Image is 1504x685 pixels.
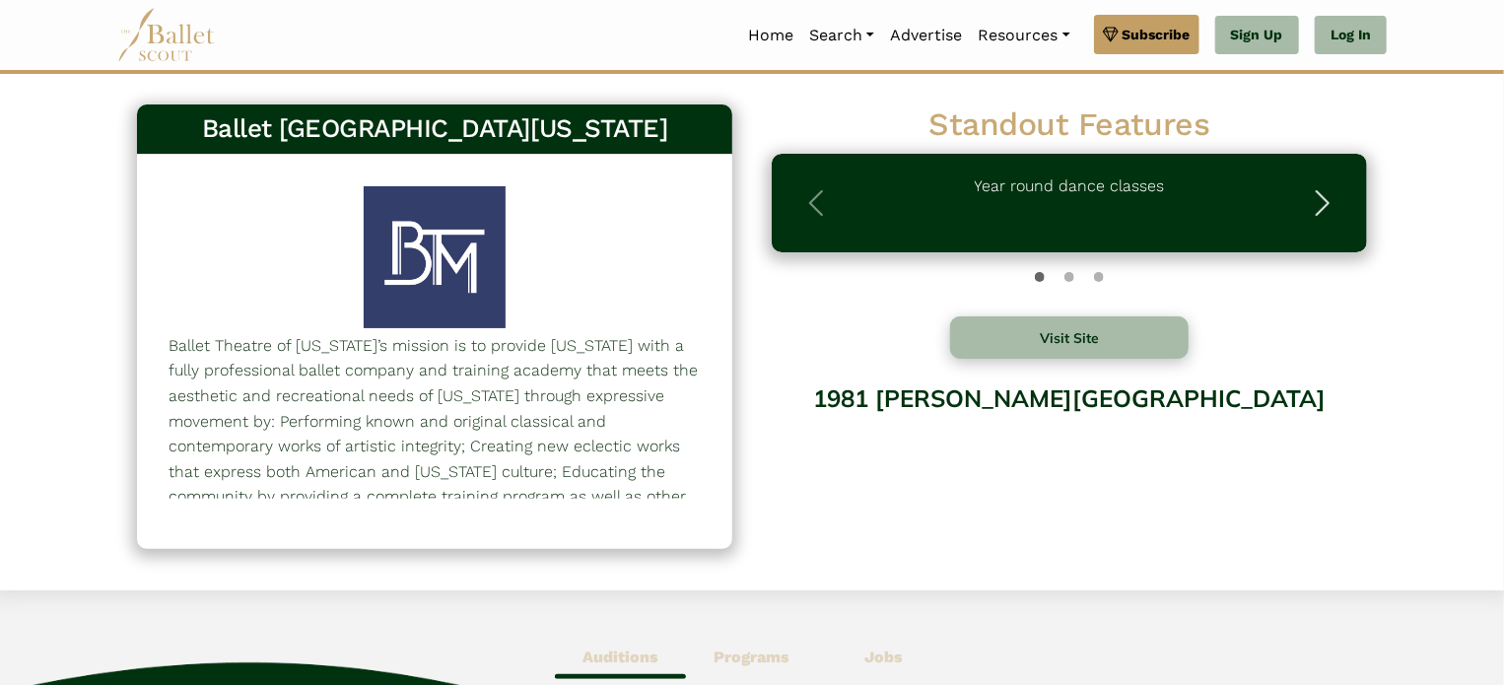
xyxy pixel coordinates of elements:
b: Jobs [864,648,903,666]
a: Advertise [882,15,970,56]
img: gem.svg [1103,24,1119,45]
a: Home [740,15,801,56]
b: Programs [714,648,789,666]
a: Subscribe [1094,15,1199,54]
a: Log In [1315,16,1387,55]
a: Sign Up [1215,16,1299,55]
a: Resources [970,15,1077,56]
div: 1981 [PERSON_NAME][GEOGRAPHIC_DATA] [772,370,1367,528]
button: Slide 0 [1035,262,1045,292]
h2: Standout Features [772,104,1367,146]
b: Auditions [582,648,658,666]
h3: Ballet [GEOGRAPHIC_DATA][US_STATE] [153,112,717,146]
span: Subscribe [1123,24,1191,45]
p: Ballet Theatre of [US_STATE]’s mission is to provide [US_STATE] with a fully professional ballet ... [169,333,701,585]
button: Visit Site [950,316,1189,359]
button: Slide 2 [1094,262,1104,292]
p: Year round dance classes [975,173,1165,233]
button: Slide 1 [1064,262,1074,292]
a: Search [801,15,882,56]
